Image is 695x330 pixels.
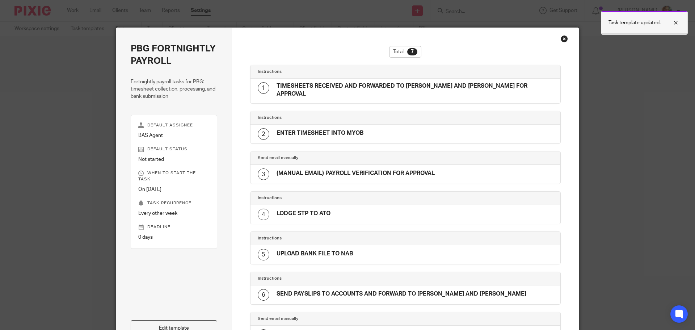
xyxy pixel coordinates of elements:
[258,82,269,94] div: 1
[277,82,553,98] h4: TIMESHEETS RECEIVED AND FORWARDED TO [PERSON_NAME] AND [PERSON_NAME] FOR APPROVAL
[138,132,210,139] p: BAS Agent
[277,250,353,258] h4: UPLOAD BANK FILE TO NAB
[258,115,405,121] h4: Instructions
[131,78,217,100] p: Fortnightly payroll tasks for PBG: timesheet collection, processing, and bank submission
[608,19,661,26] p: Task template updated.
[258,249,269,260] div: 5
[138,210,210,217] p: Every other week
[277,170,435,177] h4: (MANUAL EMAIL) PAYROLL VERIFICATION FOR APPROVAL
[258,195,405,201] h4: Instructions
[138,224,210,230] p: Deadline
[258,209,269,220] div: 4
[277,210,330,217] h4: LODGE STP TO ATO
[138,146,210,152] p: Default status
[258,289,269,301] div: 6
[138,234,210,241] p: 0 days
[389,46,421,58] div: Total
[277,290,526,298] h4: SEND PAYSLIPS TO ACCOUNTS AND FORWARD TO [PERSON_NAME] AND [PERSON_NAME]
[277,129,363,137] h4: ENTER TIMESHEET INTO MYOB
[131,42,217,67] h2: PBG FORTNIGHTLY PAYROLL
[258,69,405,75] h4: Instructions
[138,156,210,163] p: Not started
[258,235,405,241] h4: Instructions
[138,186,210,193] p: On [DATE]
[138,170,210,182] p: When to start the task
[561,35,568,42] div: Close this dialog window
[258,155,405,161] h4: Send email manually
[258,168,269,180] div: 3
[258,276,405,281] h4: Instructions
[258,316,405,322] h4: Send email manually
[138,122,210,128] p: Default assignee
[138,200,210,206] p: Task recurrence
[407,48,417,55] div: 7
[258,128,269,140] div: 2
